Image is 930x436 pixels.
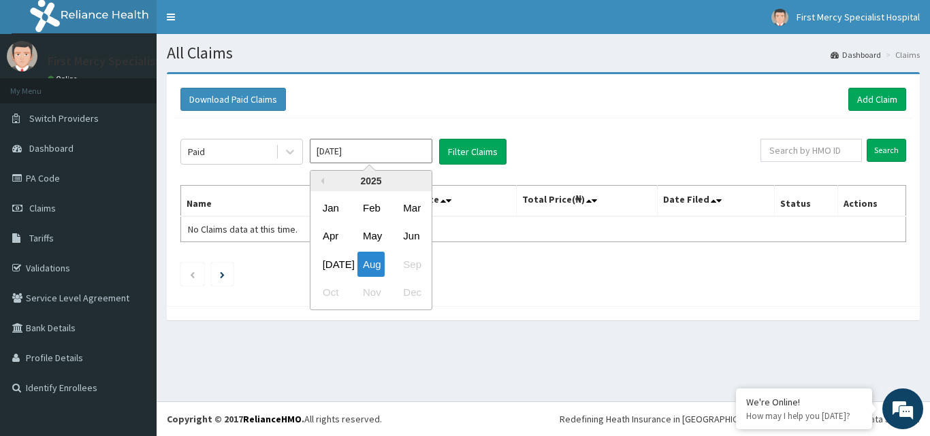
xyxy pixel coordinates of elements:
div: 2025 [310,171,432,191]
input: Search by HMO ID [760,139,862,162]
input: Search [867,139,906,162]
div: Paid [188,145,205,158]
div: Redefining Heath Insurance in [GEOGRAPHIC_DATA] using Telemedicine and Data Science! [560,412,920,426]
th: Actions [837,186,905,217]
a: RelianceHMO [243,413,302,425]
input: Select Month and Year [310,139,432,163]
li: Claims [882,49,920,61]
button: Download Paid Claims [180,88,286,111]
div: Choose April 2025 [317,224,344,249]
span: Claims [29,202,56,214]
button: Previous Year [317,178,324,184]
span: First Mercy Specialist Hospital [797,11,920,23]
div: Choose February 2025 [357,195,385,220]
div: We're Online! [746,396,862,408]
div: Choose June 2025 [398,224,425,249]
footer: All rights reserved. [157,401,930,436]
img: User Image [7,41,37,71]
th: Date Filed [658,186,775,217]
strong: Copyright © 2017 . [167,413,304,425]
th: Total Price(₦) [516,186,658,217]
a: Add Claim [848,88,906,111]
span: Tariffs [29,232,54,244]
p: First Mercy Specialist Hospital [48,55,208,67]
a: Next page [220,268,225,280]
div: Choose May 2025 [357,224,385,249]
img: User Image [771,9,788,26]
span: Dashboard [29,142,74,154]
div: Choose August 2025 [357,252,385,277]
div: Choose July 2025 [317,252,344,277]
div: Choose January 2025 [317,195,344,220]
th: Status [775,186,838,217]
button: Filter Claims [439,139,507,165]
span: No Claims data at this time. [188,223,298,235]
h1: All Claims [167,44,920,62]
a: Previous page [189,268,195,280]
div: Choose March 2025 [398,195,425,220]
a: Dashboard [831,49,881,61]
th: Name [181,186,364,217]
span: Switch Providers [29,112,99,124]
p: How may I help you today? [746,410,862,422]
div: month 2025-08 [310,194,432,307]
a: Online [48,74,80,84]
